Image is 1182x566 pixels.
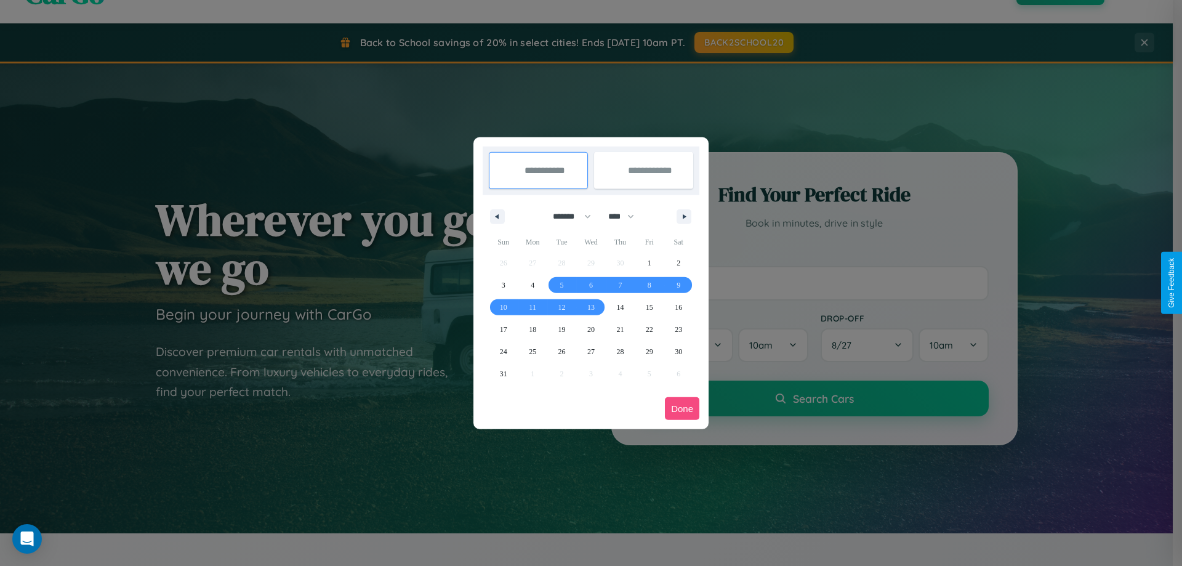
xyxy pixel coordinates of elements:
[547,341,576,363] button: 26
[616,341,624,363] span: 28
[518,274,547,296] button: 4
[518,296,547,318] button: 11
[500,363,507,385] span: 31
[664,252,693,274] button: 2
[616,318,624,341] span: 21
[664,341,693,363] button: 30
[576,318,605,341] button: 20
[587,296,595,318] span: 13
[529,318,536,341] span: 18
[646,296,653,318] span: 15
[665,397,699,420] button: Done
[489,318,518,341] button: 17
[677,252,680,274] span: 2
[547,274,576,296] button: 5
[547,318,576,341] button: 19
[675,296,682,318] span: 16
[587,341,595,363] span: 27
[576,274,605,296] button: 6
[500,341,507,363] span: 24
[635,232,664,252] span: Fri
[558,296,566,318] span: 12
[635,296,664,318] button: 15
[500,296,507,318] span: 10
[558,318,566,341] span: 19
[558,341,566,363] span: 26
[500,318,507,341] span: 17
[675,341,682,363] span: 30
[489,363,518,385] button: 31
[502,274,505,296] span: 3
[576,232,605,252] span: Wed
[1167,258,1176,308] div: Give Feedback
[518,318,547,341] button: 18
[560,274,564,296] span: 5
[547,232,576,252] span: Tue
[648,274,651,296] span: 8
[618,274,622,296] span: 7
[606,341,635,363] button: 28
[664,296,693,318] button: 16
[675,318,682,341] span: 23
[587,318,595,341] span: 20
[529,341,536,363] span: 25
[664,232,693,252] span: Sat
[664,274,693,296] button: 9
[12,524,42,554] div: Open Intercom Messenger
[531,274,534,296] span: 4
[489,232,518,252] span: Sun
[664,318,693,341] button: 23
[635,318,664,341] button: 22
[518,232,547,252] span: Mon
[648,252,651,274] span: 1
[635,341,664,363] button: 29
[635,252,664,274] button: 1
[547,296,576,318] button: 12
[606,232,635,252] span: Thu
[518,341,547,363] button: 25
[646,341,653,363] span: 29
[576,341,605,363] button: 27
[635,274,664,296] button: 8
[489,274,518,296] button: 3
[589,274,593,296] span: 6
[616,296,624,318] span: 14
[489,296,518,318] button: 10
[529,296,536,318] span: 11
[646,318,653,341] span: 22
[677,274,680,296] span: 9
[576,296,605,318] button: 13
[606,274,635,296] button: 7
[489,341,518,363] button: 24
[606,318,635,341] button: 21
[606,296,635,318] button: 14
